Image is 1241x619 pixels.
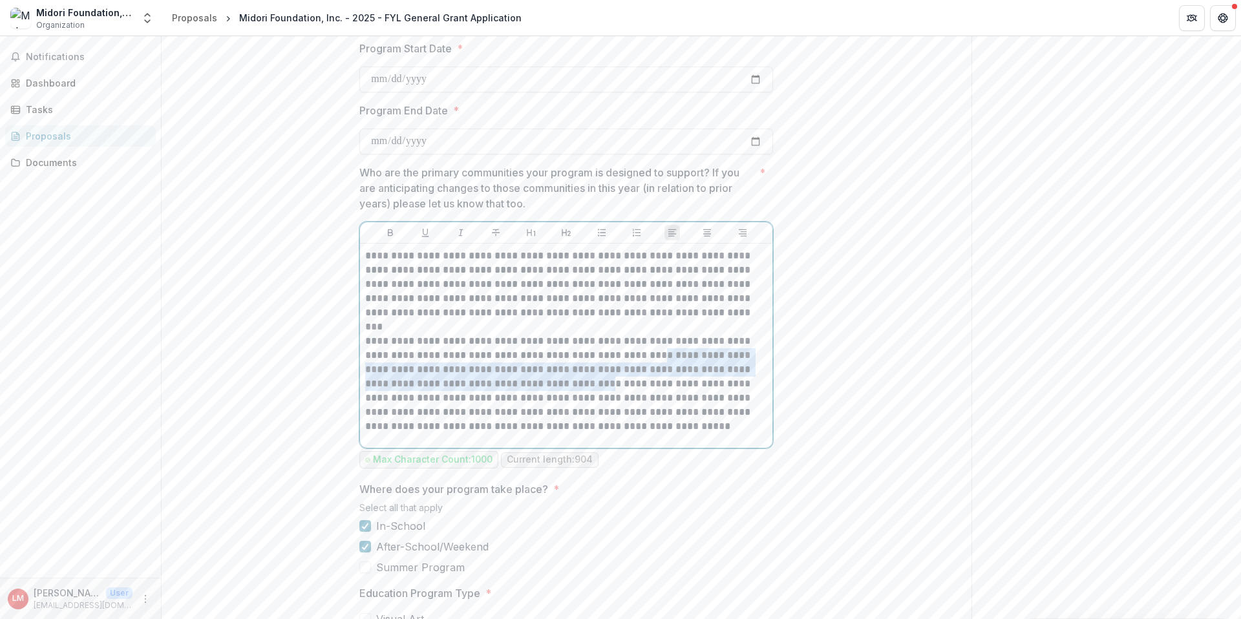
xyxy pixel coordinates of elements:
[558,225,574,240] button: Heading 2
[373,454,493,465] p: Max Character Count: 1000
[359,165,754,211] p: Who are the primary communities your program is designed to support? If you are anticipating chan...
[5,47,156,67] button: Notifications
[735,225,750,240] button: Align Right
[594,225,610,240] button: Bullet List
[359,41,452,56] p: Program Start Date
[359,585,480,601] p: Education Program Type
[376,539,489,554] span: After-School/Weekend
[1179,5,1205,31] button: Partners
[359,481,548,497] p: Where does your program take place?
[106,587,133,599] p: User
[5,72,156,94] a: Dashboard
[34,586,101,600] p: [PERSON_NAME]
[167,8,222,27] a: Proposals
[524,225,539,240] button: Heading 1
[699,225,715,240] button: Align Center
[488,225,504,240] button: Strike
[5,125,156,147] a: Proposals
[359,502,773,518] div: Select all that apply
[26,52,151,63] span: Notifications
[418,225,433,240] button: Underline
[383,225,398,240] button: Bold
[34,600,133,611] p: [EMAIL_ADDRESS][DOMAIN_NAME]
[36,19,85,31] span: Organization
[10,8,31,28] img: Midori Foundation, Inc.
[5,99,156,120] a: Tasks
[138,591,153,607] button: More
[172,11,217,25] div: Proposals
[5,152,156,173] a: Documents
[664,225,680,240] button: Align Left
[507,454,593,465] p: Current length: 904
[36,6,133,19] div: Midori Foundation, Inc.
[12,594,24,603] div: Luz MacManus
[138,5,156,31] button: Open entity switcher
[167,8,527,27] nav: breadcrumb
[26,156,145,169] div: Documents
[453,225,469,240] button: Italicize
[26,129,145,143] div: Proposals
[239,11,522,25] div: Midori Foundation, Inc. - 2025 - FYL General Grant Application
[26,103,145,116] div: Tasks
[629,225,644,240] button: Ordered List
[26,76,145,90] div: Dashboard
[376,518,425,534] span: In-School
[376,560,465,575] span: Summer Program
[1210,5,1236,31] button: Get Help
[359,103,448,118] p: Program End Date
